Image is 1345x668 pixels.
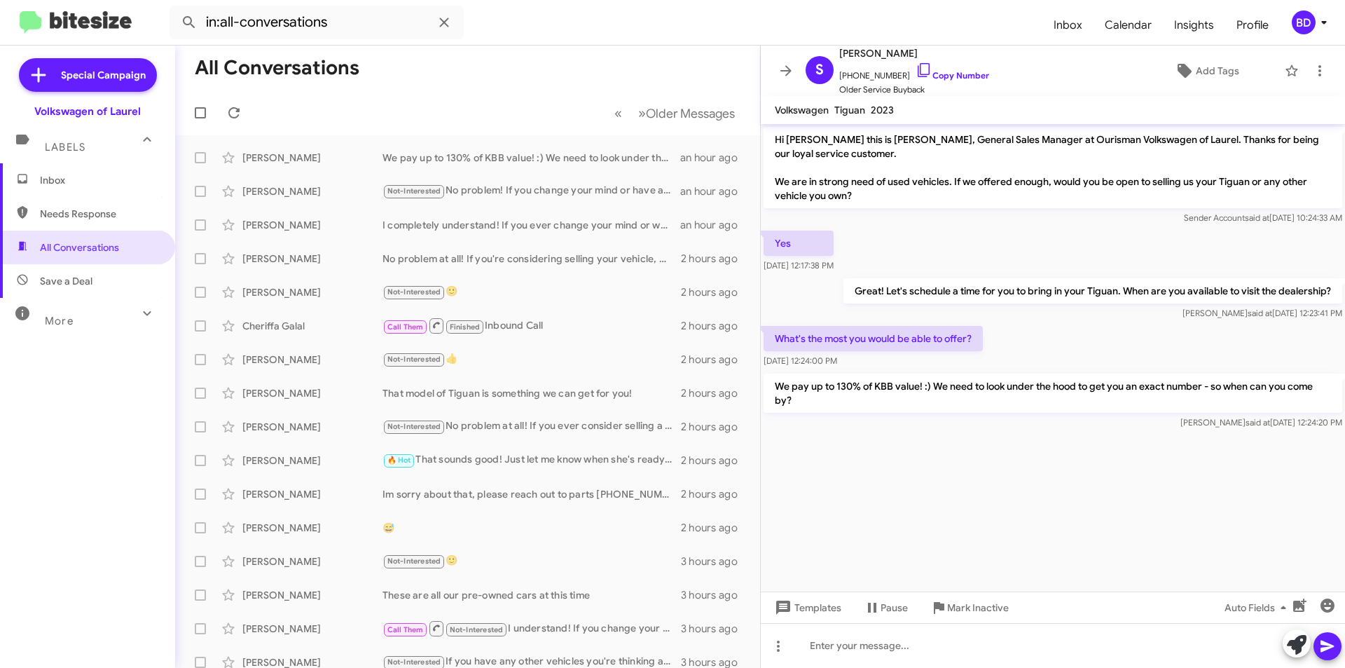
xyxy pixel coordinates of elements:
span: Templates [772,595,841,620]
div: That sounds good! Just let me know when she's ready, and we can set up an appointment for the wee... [382,452,681,468]
span: « [614,104,622,122]
a: Inbox [1042,5,1094,46]
div: 2 hours ago [681,353,749,367]
div: 2 hours ago [681,487,749,501]
div: That model of Tiguan is something we can get for you! [382,386,681,400]
span: said at [1245,212,1269,223]
span: Call Them [387,322,424,332]
span: [PHONE_NUMBER] [839,62,989,83]
span: Call Them [387,625,424,634]
button: BD [1280,11,1330,34]
a: Special Campaign [19,58,157,92]
div: 2 hours ago [681,386,749,400]
span: Finished [450,322,481,332]
div: [PERSON_NAME] [242,420,382,434]
span: Inbox [40,173,159,187]
div: No problem! If you change your mind or have any other questions, feel free to reach out. Have a g... [382,183,680,199]
button: Mark Inactive [919,595,1020,620]
button: Add Tags [1134,58,1278,83]
p: Hi [PERSON_NAME] this is [PERSON_NAME], General Sales Manager at Ourisman Volkswagen of Laurel. T... [764,127,1342,208]
div: I completely understand! If you ever change your mind or want to discuss options, feel free to re... [382,218,680,232]
span: Special Campaign [61,68,146,82]
div: Inbound Call [382,317,681,334]
div: an hour ago [680,184,749,198]
a: Profile [1225,5,1280,46]
div: 🙂 [382,284,681,300]
span: Not-Interested [387,657,441,667]
button: Previous [606,99,630,128]
div: These are all our pre-owned cars at this time [382,588,681,602]
span: Pause [881,595,908,620]
span: S [815,59,824,81]
span: Add Tags [1196,58,1239,83]
h1: All Conversations [195,57,359,79]
div: [PERSON_NAME] [242,252,382,266]
div: 2 hours ago [681,285,749,299]
span: 🔥 Hot [387,456,411,465]
button: Next [630,99,743,128]
span: More [45,315,74,327]
span: Older Service Buyback [839,83,989,97]
div: 2 hours ago [681,420,749,434]
button: Pause [853,595,919,620]
div: [PERSON_NAME] [242,588,382,602]
a: Calendar [1094,5,1163,46]
div: [PERSON_NAME] [242,521,382,535]
div: [PERSON_NAME] [242,151,382,165]
div: [PERSON_NAME] [242,622,382,636]
span: » [638,104,646,122]
div: 😅 [382,521,681,535]
span: Volkswagen [775,104,829,116]
a: Copy Number [916,70,989,81]
div: [PERSON_NAME] [242,285,382,299]
span: Not-Interested [387,557,441,566]
div: [PERSON_NAME] [242,487,382,501]
div: Im sorry about that, please reach out to parts [PHONE_NUMBER] [382,487,681,501]
a: Insights [1163,5,1225,46]
div: 2 hours ago [681,319,749,333]
div: 3 hours ago [681,622,749,636]
div: an hour ago [680,151,749,165]
button: Auto Fields [1213,595,1303,620]
span: Labels [45,141,85,154]
input: Search [170,6,464,39]
div: [PERSON_NAME] [242,554,382,568]
span: Not-Interested [387,355,441,364]
span: [PERSON_NAME] [839,45,989,62]
span: Tiguan [834,104,865,116]
span: Save a Deal [40,274,92,288]
span: said at [1246,417,1270,428]
button: Templates [761,595,853,620]
div: [PERSON_NAME] [242,184,382,198]
div: 2 hours ago [681,521,749,535]
div: [PERSON_NAME] [242,218,382,232]
span: Sender Account [DATE] 10:24:33 AM [1184,212,1342,223]
div: We pay up to 130% of KBB value! :) We need to look under the hood to get you an exact number - so... [382,151,680,165]
span: Not-Interested [387,287,441,296]
div: an hour ago [680,218,749,232]
div: BD [1292,11,1316,34]
span: said at [1248,308,1272,318]
div: No problem at all! If you ever consider selling a vehicle in the future, feel free to reach out. ... [382,418,681,435]
div: No problem at all! If you're considering selling your vehicle, we can help with that. When would ... [382,252,681,266]
span: Mark Inactive [947,595,1009,620]
p: Yes [764,231,834,256]
div: [PERSON_NAME] [242,454,382,468]
p: We pay up to 130% of KBB value! :) We need to look under the hood to get you an exact number - so... [764,374,1342,413]
div: 🙂 [382,553,681,569]
span: 2023 [871,104,894,116]
span: Needs Response [40,207,159,221]
div: 3 hours ago [681,554,749,568]
nav: Page navigation example [607,99,743,128]
div: 👍 [382,351,681,367]
div: I understand! If you change your mind, feel free to reach out. We're always here to help if you h... [382,620,681,637]
div: 2 hours ago [681,454,749,468]
div: 2 hours ago [681,252,749,266]
span: Not-Interested [387,422,441,431]
span: Older Messages [646,106,735,121]
p: What's the most you would be able to offer? [764,326,983,351]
